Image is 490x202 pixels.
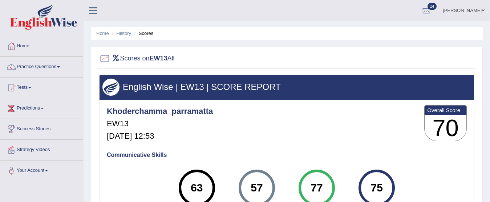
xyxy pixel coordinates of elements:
[102,79,120,96] img: wings.png
[117,31,131,36] a: History
[428,3,437,10] span: 24
[102,82,471,92] h3: English Wise | EW13 | SCORE REPORT
[107,152,467,158] h4: Communicative Skills
[0,119,83,137] a: Success Stories
[0,140,83,158] a: Strategy Videos
[107,107,213,116] h4: Khoderchamma_parramatta
[107,132,213,140] h5: [DATE] 12:53
[427,107,464,113] b: Overall Score
[0,98,83,116] a: Predictions
[150,55,167,62] b: EW13
[99,53,175,64] h2: Scores on All
[96,31,109,36] a: Home
[0,36,83,54] a: Home
[107,119,213,128] h5: EW13
[0,78,83,96] a: Tests
[133,30,154,37] li: Scores
[0,161,83,179] a: Your Account
[425,115,466,141] h3: 70
[0,57,83,75] a: Practice Questions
